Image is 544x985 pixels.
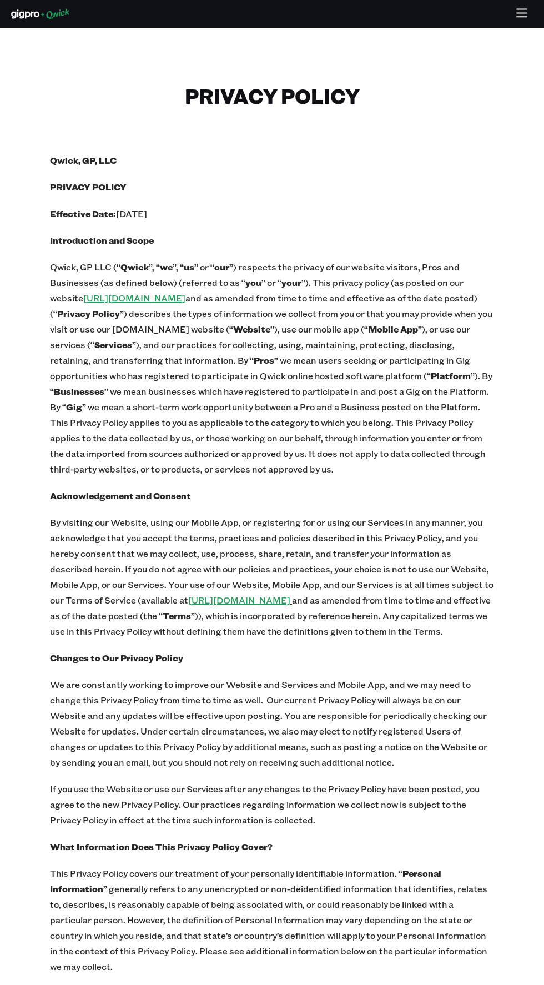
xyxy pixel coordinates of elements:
[50,259,494,477] p: Qwick, GP LLC (“ ”, “ ”, “ ” or “ ”) respects the privacy of our website visitors, Pros and Busin...
[120,261,149,273] b: Qwick
[50,677,494,770] p: We are constantly working to improve our Website and Services and Mobile App, and we may need to ...
[50,841,273,852] b: What Information Does This Privacy Policy Cover?
[66,401,82,413] b: Gig
[368,323,418,335] b: Mobile App
[188,594,290,606] a: [URL][DOMAIN_NAME]
[54,385,104,397] b: Businesses
[50,208,116,219] b: Effective Date:
[50,866,494,974] p: This Privacy Policy covers our treatment of your personally identifiable information. “ ” general...
[83,292,185,304] a: [URL][DOMAIN_NAME]
[214,261,229,273] b: our
[281,277,301,288] b: your
[50,206,494,222] p: [DATE]
[94,339,132,350] b: Services
[233,323,270,335] b: Website
[50,181,127,193] b: PRIVACY POLICY
[163,610,191,621] b: Terms
[254,354,274,366] b: Pros
[50,515,494,639] p: By visiting our Website, using our Mobile App, or registering for or using our Services in any ma...
[57,308,120,319] b: Privacy Policy
[50,234,154,246] b: Introduction and Scope
[245,277,261,288] b: you
[184,261,194,273] b: us
[50,154,117,166] b: Qwick, GP, LLC
[50,652,183,664] b: Changes to Our Privacy Policy
[160,261,173,273] b: we
[50,83,494,108] h1: PRIVACY POLICY
[50,781,494,828] p: If you use the Website or use our Services after any changes to the Privacy Policy have been post...
[431,370,471,381] b: Platform
[50,490,191,501] b: Acknowledgement and Consent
